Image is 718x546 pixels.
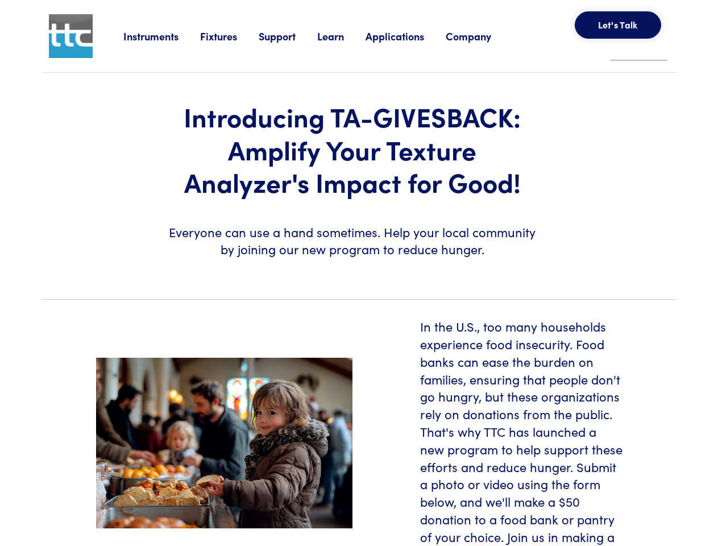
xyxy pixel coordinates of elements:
[446,29,513,43] a: Company
[200,29,259,43] a: Fixtures
[166,100,539,198] h1: Introducing TA-GIVESBACK: Amplify Your Texture Analyzer's Impact for Good!
[166,224,539,259] h6: Everyone can use a hand sometimes. Help your local community by joining our new program to reduce...
[317,29,366,43] a: Learn
[259,29,317,43] a: Support
[96,358,352,529] img: food-pantry-header.jpeg
[575,11,661,39] button: Let's Talk
[123,29,200,43] a: Instruments
[366,29,446,43] a: Applications
[49,14,93,58] img: ttc_logo_1x1_v1.0.png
